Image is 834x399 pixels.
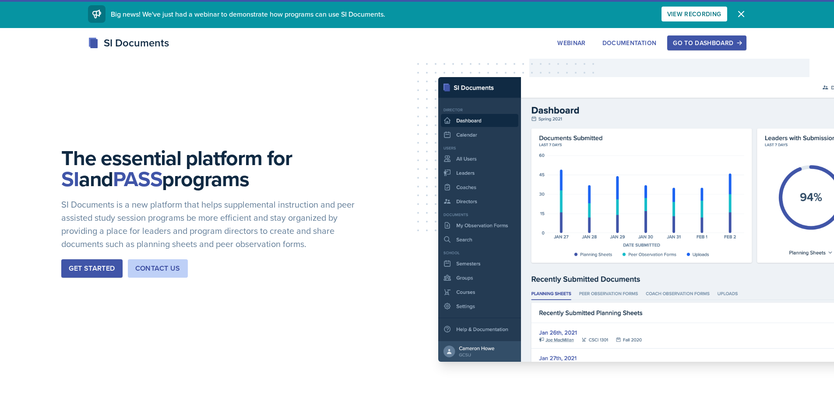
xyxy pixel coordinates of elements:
button: View Recording [662,7,727,21]
button: Go to Dashboard [667,35,746,50]
div: Documentation [602,39,657,46]
span: Big news! We've just had a webinar to demonstrate how programs can use SI Documents. [111,9,385,19]
button: Get Started [61,259,122,278]
button: Webinar [552,35,591,50]
div: SI Documents [88,35,169,51]
div: Contact Us [135,263,180,274]
div: Webinar [557,39,585,46]
div: Go to Dashboard [673,39,740,46]
button: Contact Us [128,259,188,278]
button: Documentation [597,35,662,50]
div: Get Started [69,263,115,274]
div: View Recording [667,11,721,18]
